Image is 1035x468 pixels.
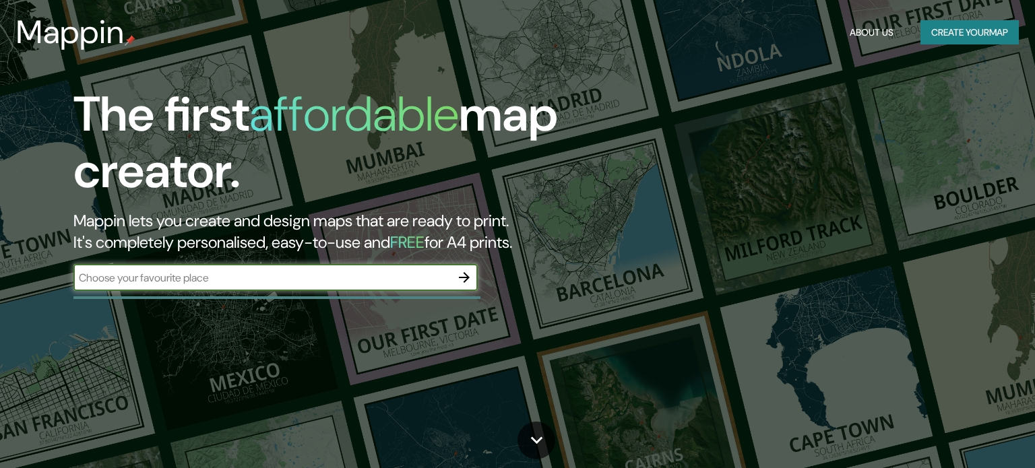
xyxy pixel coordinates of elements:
h5: FREE [390,232,425,253]
h1: The first map creator. [73,86,591,210]
button: About Us [844,20,899,45]
h3: Mappin [16,13,125,51]
input: Choose your favourite place [73,270,451,286]
button: Create yourmap [920,20,1019,45]
h1: affordable [249,83,459,145]
h2: Mappin lets you create and design maps that are ready to print. It's completely personalised, eas... [73,210,591,253]
img: mappin-pin [125,35,135,46]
